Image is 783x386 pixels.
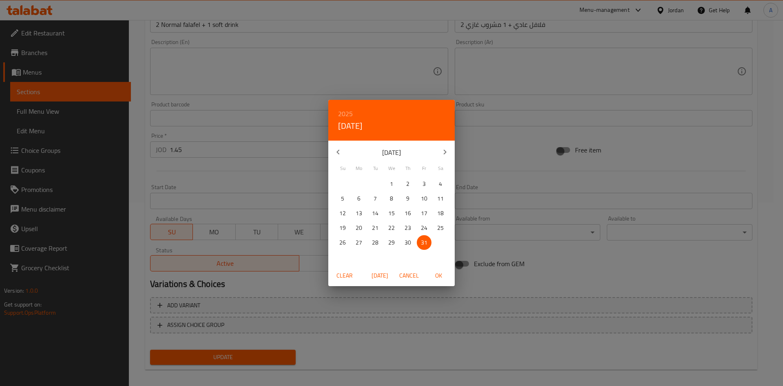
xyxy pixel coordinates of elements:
button: [DATE] [338,119,363,132]
p: 4 [439,179,442,189]
button: 7 [368,191,383,206]
button: 17 [417,206,431,221]
span: Su [335,165,350,172]
p: 28 [372,238,378,248]
button: 22 [384,221,399,235]
p: 5 [341,194,344,204]
button: 10 [417,191,431,206]
button: 9 [400,191,415,206]
button: 14 [368,206,383,221]
p: 13 [356,208,362,218]
p: 22 [388,223,395,233]
span: Tu [368,165,383,172]
p: 10 [421,194,427,204]
p: 19 [339,223,346,233]
span: Fr [417,165,431,172]
button: 30 [400,235,415,250]
p: [DATE] [348,148,435,157]
p: 2 [406,179,409,189]
button: OK [425,268,451,283]
button: 3 [417,176,431,191]
button: 2025 [338,108,353,119]
p: 24 [421,223,427,233]
button: 13 [352,206,366,221]
p: 9 [406,194,409,204]
p: 21 [372,223,378,233]
p: 20 [356,223,362,233]
button: 16 [400,206,415,221]
button: 2 [400,176,415,191]
span: Th [400,165,415,172]
p: 25 [437,223,444,233]
button: Cancel [396,268,422,283]
button: 21 [368,221,383,235]
button: 12 [335,206,350,221]
p: 11 [437,194,444,204]
button: 18 [433,206,448,221]
button: 1 [384,176,399,191]
span: Sa [433,165,448,172]
button: 4 [433,176,448,191]
p: 27 [356,238,362,248]
p: 26 [339,238,346,248]
button: 31 [417,235,431,250]
button: 6 [352,191,366,206]
button: 26 [335,235,350,250]
p: 15 [388,208,395,218]
button: 8 [384,191,399,206]
p: 3 [422,179,426,189]
span: Cancel [399,271,419,281]
button: 25 [433,221,448,235]
button: 24 [417,221,431,235]
span: We [384,165,399,172]
p: 29 [388,238,395,248]
span: Mo [352,165,366,172]
p: 1 [390,179,393,189]
button: 20 [352,221,366,235]
button: [DATE] [367,268,393,283]
p: 14 [372,208,378,218]
span: [DATE] [370,271,389,281]
button: 29 [384,235,399,250]
p: 31 [421,238,427,248]
p: 8 [390,194,393,204]
p: 23 [405,223,411,233]
span: Clear [335,271,354,281]
p: 12 [339,208,346,218]
p: 16 [405,208,411,218]
button: 27 [352,235,366,250]
p: 18 [437,208,444,218]
p: 30 [405,238,411,248]
span: OK [429,271,448,281]
p: 7 [374,194,377,204]
button: Clear [332,268,358,283]
button: 5 [335,191,350,206]
button: 19 [335,221,350,235]
button: 28 [368,235,383,250]
button: 23 [400,221,415,235]
p: 6 [357,194,361,204]
p: 17 [421,208,427,218]
button: 11 [433,191,448,206]
button: 15 [384,206,399,221]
